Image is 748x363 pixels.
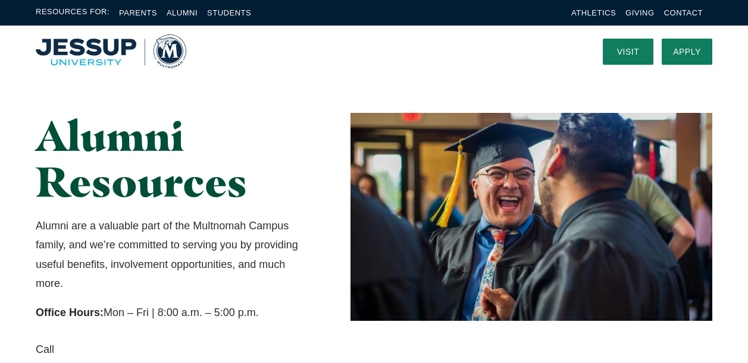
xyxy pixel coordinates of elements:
span: Resources For: [36,6,109,20]
a: Athletics [571,8,616,17]
img: Two Graduates Laughing [350,113,712,321]
h1: Alumni Resources [36,113,305,204]
a: Contact [664,8,703,17]
a: Home [36,34,186,68]
a: Parents [119,8,157,17]
a: Visit [603,39,653,65]
span: Call [36,340,305,359]
a: Alumni [167,8,198,17]
img: Multnomah University Logo [36,34,186,68]
p: Alumni are a valuable part of the Multnomah Campus family, and we’re committed to serving you by ... [36,216,305,293]
a: Giving [625,8,655,17]
strong: Office Hours: [36,307,104,318]
p: Mon – Fri | 8:00 a.m. – 5:00 p.m. [36,303,305,322]
a: Apply [662,39,712,65]
a: Students [207,8,251,17]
